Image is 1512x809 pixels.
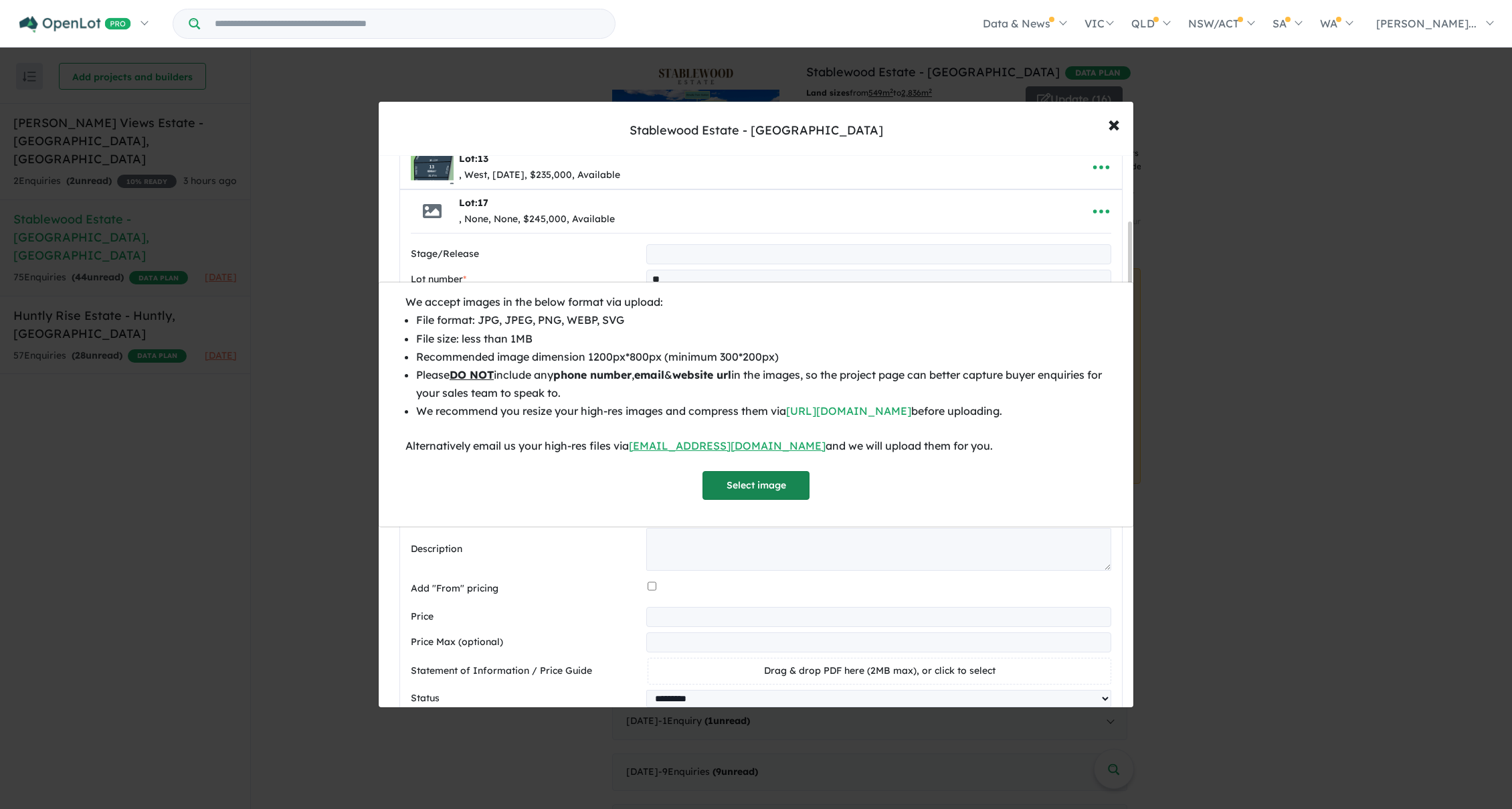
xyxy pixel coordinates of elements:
input: Try estate name, suburb, builder or developer [203,9,612,38]
li: Please include any , & in the images, so the project page can better capture buyer enquiries for ... [416,366,1107,402]
li: Recommended image dimension 1200px*800px (minimum 300*200px) [416,348,1107,366]
b: phone number [553,368,632,381]
div: Alternatively email us your high-res files via and we will upload them for you. [405,437,1107,455]
li: File format: JPG, JPEG, PNG, WEBP, SVG [416,311,1107,329]
div: We accept images in the below format via upload: [405,293,1107,311]
li: File size: less than 1MB [416,330,1107,348]
b: email [634,368,664,381]
li: We recommend you resize your high-res images and compress them via before uploading. [416,402,1107,420]
img: Openlot PRO Logo White [19,16,131,33]
b: website url [672,368,731,381]
span: [PERSON_NAME]... [1376,17,1477,30]
u: DO NOT [450,368,494,381]
a: [EMAIL_ADDRESS][DOMAIN_NAME] [629,439,826,452]
button: Select image [702,471,810,500]
a: [URL][DOMAIN_NAME] [786,404,911,418]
